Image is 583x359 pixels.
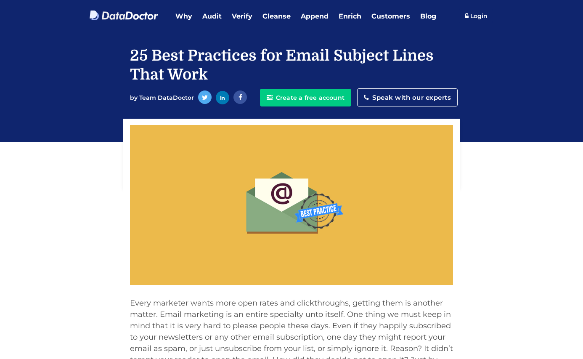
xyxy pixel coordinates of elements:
[301,12,329,20] span: Append
[459,9,493,23] a: Login
[334,4,366,23] a: Enrich
[262,12,291,20] span: Cleanse
[339,12,361,20] span: Enrich
[357,88,458,106] button: Speak with our experts
[296,4,334,23] a: Append
[175,12,192,20] span: Why
[130,93,194,102] li: by Team DataDoctor
[197,4,227,23] a: Audit
[260,89,351,106] button: Create a free account
[415,4,441,23] a: Blog
[232,12,252,20] span: Verify
[420,12,436,20] span: Blog
[130,125,453,285] img: 25 Best Practices for Email Subject Lines That Work
[257,4,296,23] a: Cleanse
[366,4,415,23] a: Customers
[202,12,222,20] span: Audit
[170,4,197,23] a: Why
[227,4,257,23] a: Verify
[371,12,410,20] span: Customers
[123,46,460,84] h1: 25 Best Practices for Email Subject Lines That Work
